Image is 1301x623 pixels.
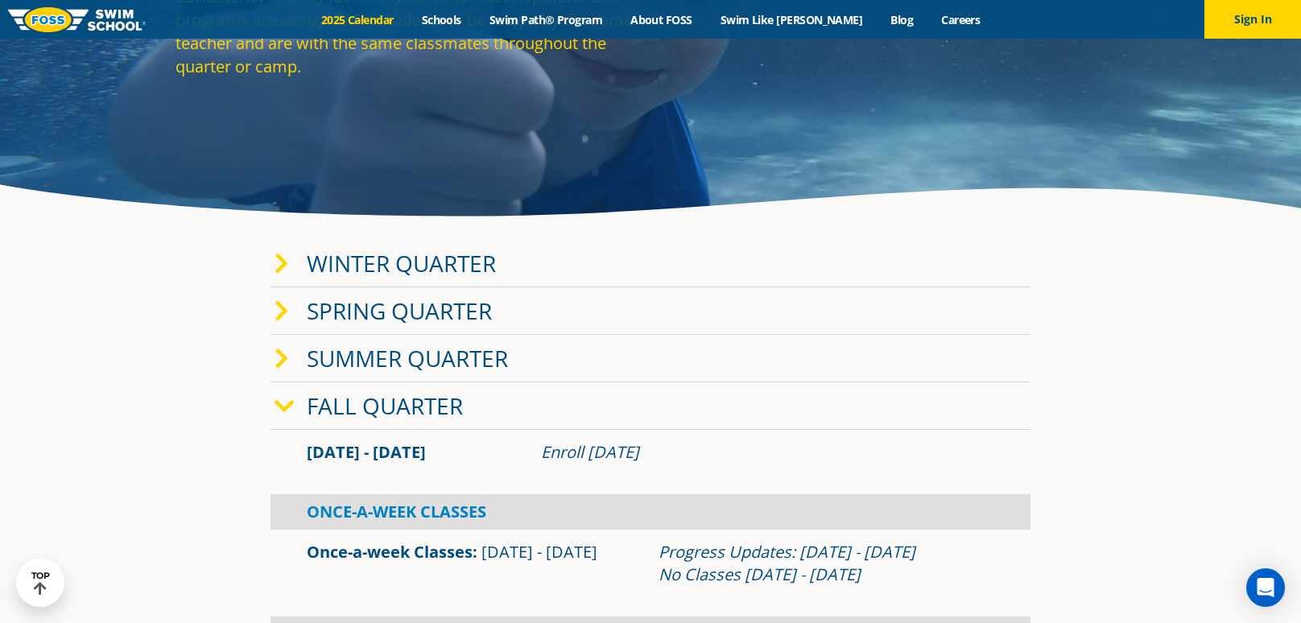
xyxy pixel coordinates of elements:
[307,343,508,373] a: Summer Quarter
[307,248,496,278] a: Winter Quarter
[877,12,927,27] a: Blog
[8,7,146,32] img: FOSS Swim School Logo
[1246,568,1285,607] div: Open Intercom Messenger
[271,494,1030,530] div: Once-A-Week Classes
[307,390,463,421] a: Fall Quarter
[407,12,475,27] a: Schools
[307,541,473,563] a: Once-a-week Classes
[307,295,492,326] a: Spring Quarter
[481,541,597,563] span: [DATE] - [DATE]
[659,541,994,586] div: Progress Updates: [DATE] - [DATE] No Classes [DATE] - [DATE]
[31,571,50,596] div: TOP
[307,12,407,27] a: 2025 Calendar
[475,12,616,27] a: Swim Path® Program
[307,441,426,463] span: [DATE] - [DATE]
[706,12,877,27] a: Swim Like [PERSON_NAME]
[927,12,994,27] a: Careers
[541,441,994,464] div: Enroll [DATE]
[617,12,707,27] a: About FOSS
